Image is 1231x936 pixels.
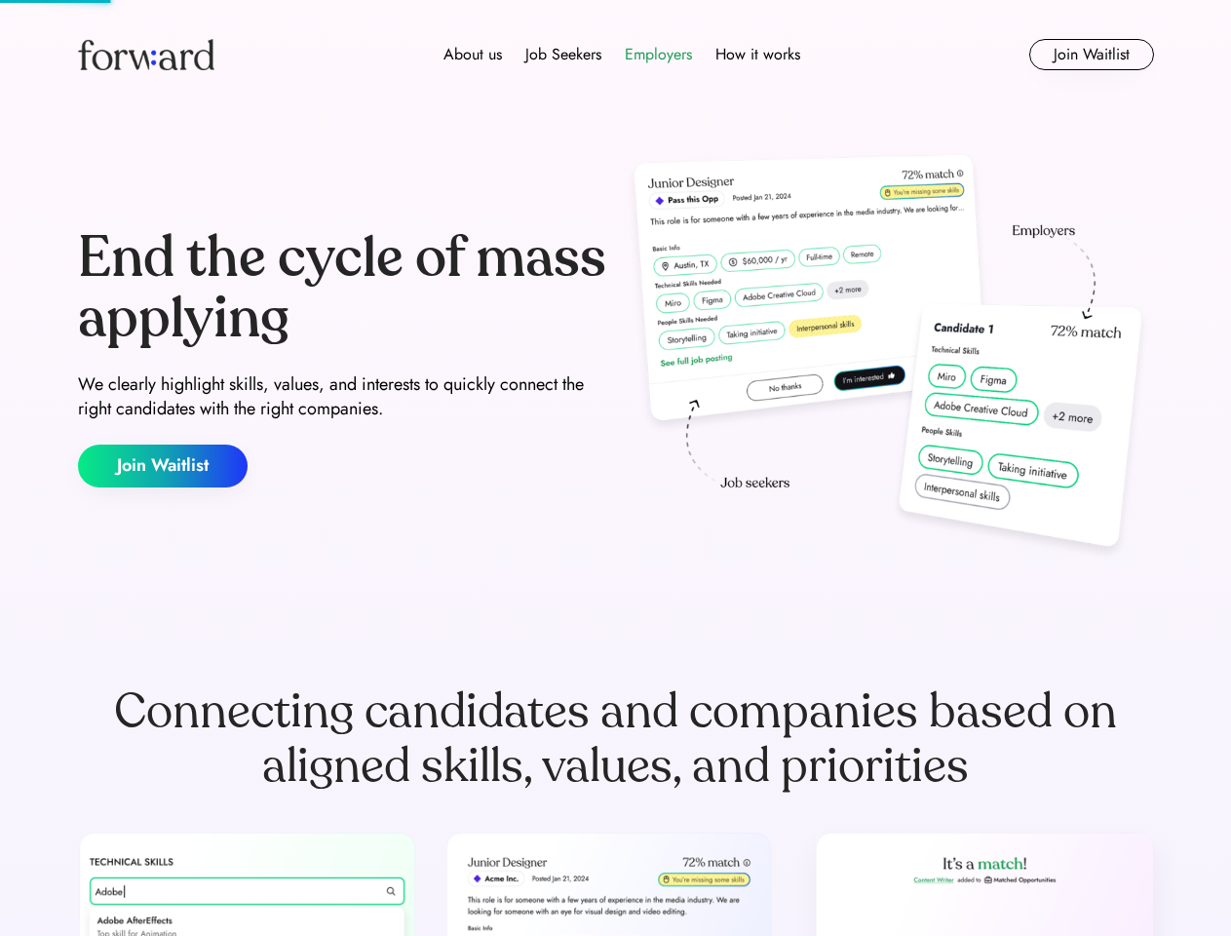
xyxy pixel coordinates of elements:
[715,43,800,66] div: How it works
[443,43,502,66] div: About us
[78,684,1154,794] div: Connecting candidates and companies based on aligned skills, values, and priorities
[624,148,1154,567] img: hero-image.png
[78,39,214,70] img: Forward logo
[525,43,601,66] div: Job Seekers
[78,228,608,348] div: End the cycle of mass applying
[1029,39,1154,70] button: Join Waitlist
[78,445,248,487] button: Join Waitlist
[625,43,692,66] div: Employers
[78,372,608,421] div: We clearly highlight skills, values, and interests to quickly connect the right candidates with t...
